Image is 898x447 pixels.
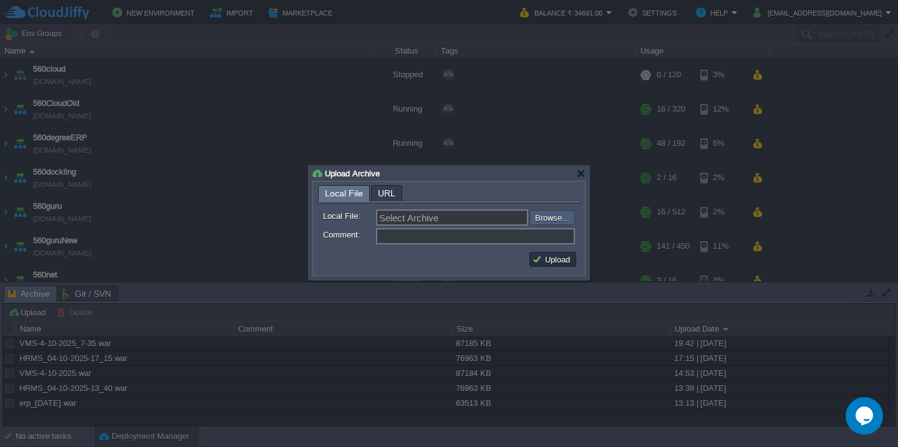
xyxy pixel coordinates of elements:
[323,209,375,223] label: Local File:
[846,397,886,435] iframe: chat widget
[378,186,395,201] span: URL
[325,186,363,201] span: Local File
[532,254,574,265] button: Upload
[323,228,375,241] label: Comment:
[325,169,380,178] span: Upload Archive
